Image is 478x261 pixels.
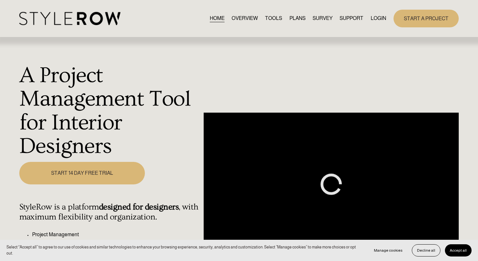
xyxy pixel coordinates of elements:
h1: A Project Management Tool for Interior Designers [19,64,200,158]
button: Manage cookies [369,244,407,256]
a: HOME [210,14,225,23]
strong: designed for designers [99,202,179,212]
a: START 14 DAY FREE TRIAL [19,162,145,184]
a: PLANS [289,14,305,23]
img: StyleRow [19,12,120,25]
button: Decline all [412,244,440,256]
span: SUPPORT [340,14,363,22]
span: Accept all [450,248,467,253]
h4: StyleRow is a platform , with maximum flexibility and organization. [19,202,200,222]
p: Select “Accept all” to agree to our use of cookies and similar technologies to enhance your brows... [6,244,363,256]
a: LOGIN [371,14,386,23]
button: Accept all [445,244,472,256]
a: folder dropdown [340,14,363,23]
a: SURVEY [313,14,332,23]
a: OVERVIEW [232,14,258,23]
a: TOOLS [265,14,282,23]
p: Project Management [32,231,200,238]
span: Manage cookies [374,248,403,253]
a: START A PROJECT [394,10,459,27]
span: Decline all [417,248,435,253]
